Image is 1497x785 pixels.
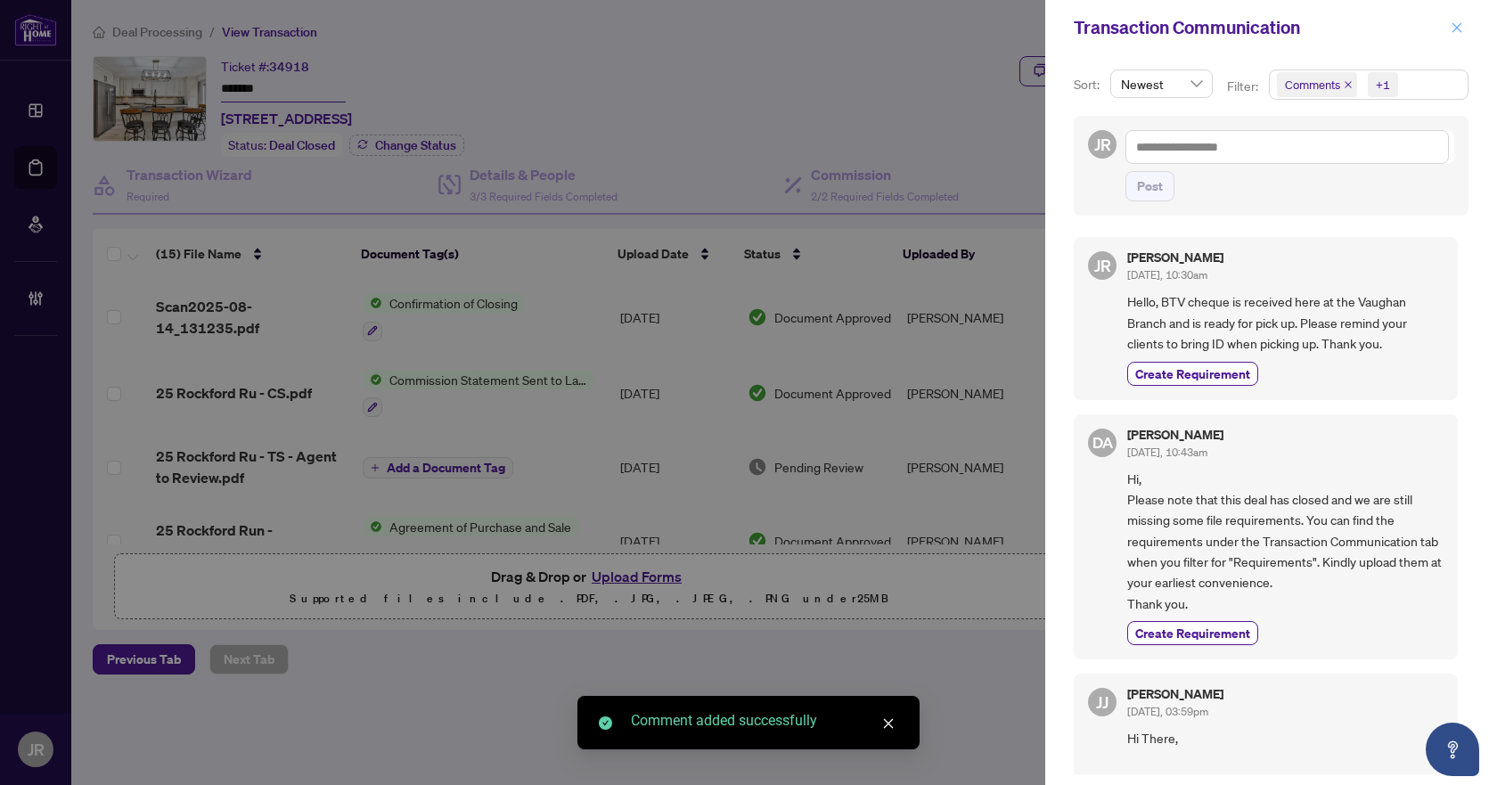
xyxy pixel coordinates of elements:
div: Comment added successfully [631,710,898,732]
span: Hi, Please note that this deal has closed and we are still missing some file requirements. You ca... [1127,469,1444,615]
span: JR [1094,132,1111,157]
span: check-circle [599,716,612,730]
span: [DATE], 10:30am [1127,268,1207,282]
span: close [882,717,895,730]
button: Post [1125,171,1174,201]
h5: [PERSON_NAME] [1127,688,1223,700]
span: [DATE], 03:59pm [1127,705,1208,718]
span: Hello, BTV cheque is received here at the Vaughan Branch and is ready for pick up. Please remind ... [1127,291,1444,354]
span: Newest [1121,70,1202,97]
span: Comments [1277,72,1357,97]
div: Transaction Communication [1074,14,1445,41]
p: Filter: [1227,77,1261,96]
span: JR [1094,253,1111,278]
h5: [PERSON_NAME] [1127,251,1223,264]
p: Sort: [1074,75,1103,94]
a: Close [879,714,898,733]
span: Create Requirement [1135,364,1250,383]
h5: [PERSON_NAME] [1127,429,1223,441]
button: Create Requirement [1127,362,1258,386]
span: Create Requirement [1135,624,1250,642]
span: JJ [1096,690,1108,715]
button: Create Requirement [1127,621,1258,645]
span: DA [1092,430,1113,454]
span: close [1344,80,1353,89]
span: [DATE], 10:43am [1127,446,1207,459]
div: +1 [1376,76,1390,94]
button: Open asap [1426,723,1479,776]
span: close [1451,21,1463,34]
span: Comments [1285,76,1340,94]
